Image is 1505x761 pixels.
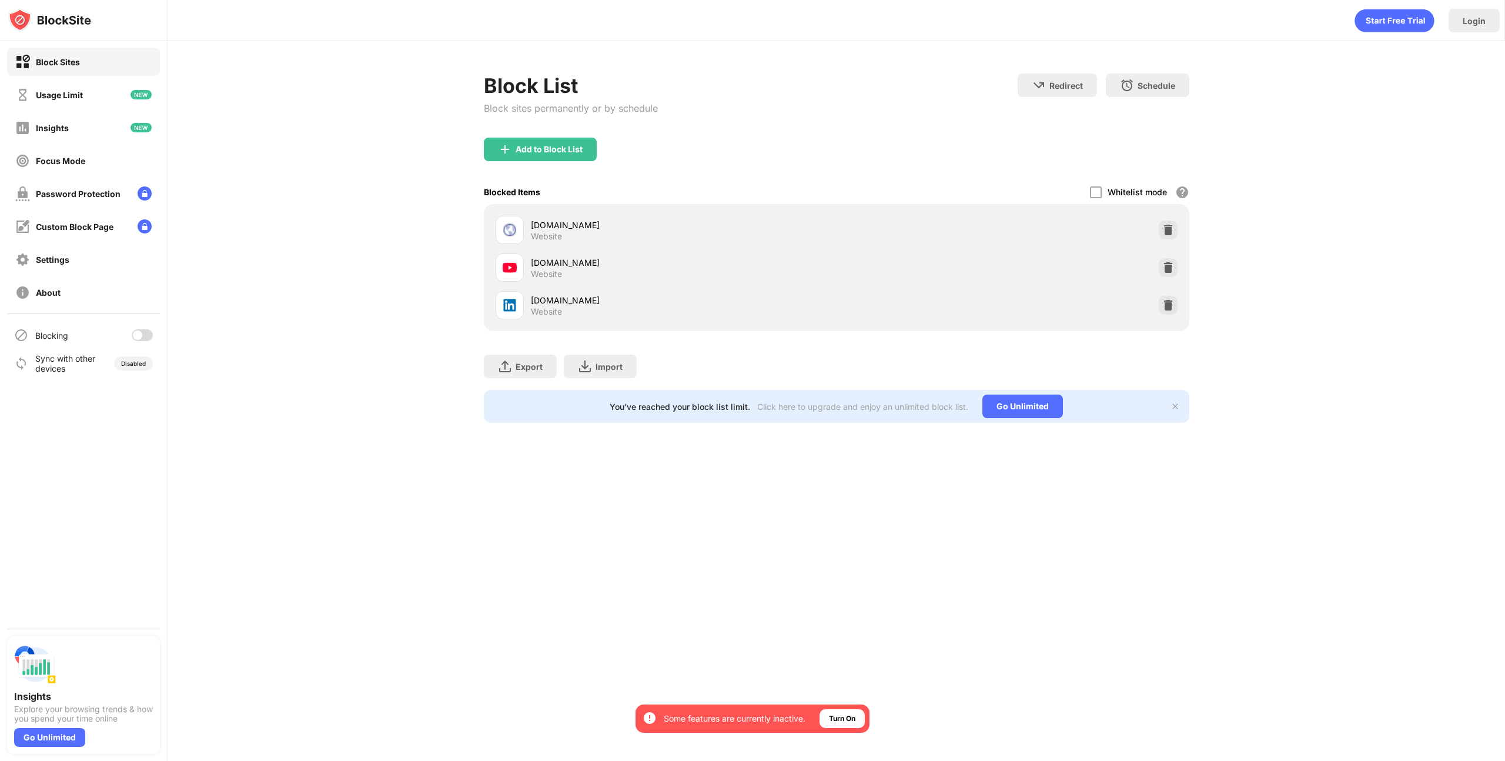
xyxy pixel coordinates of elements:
img: push-insights.svg [14,643,56,686]
img: block-on.svg [15,55,30,69]
div: Disabled [121,360,146,367]
div: Insights [36,123,69,133]
img: customize-block-page-off.svg [15,219,30,234]
img: new-icon.svg [131,90,152,99]
img: insights-off.svg [15,121,30,135]
div: Usage Limit [36,90,83,100]
div: You’ve reached your block list limit. [610,402,750,412]
div: Block List [484,74,658,98]
div: [DOMAIN_NAME] [531,256,837,269]
div: Import [596,362,623,372]
div: Settings [36,255,69,265]
div: Sync with other devices [35,353,96,373]
img: blocking-icon.svg [14,328,28,342]
img: sync-icon.svg [14,356,28,371]
img: time-usage-off.svg [15,88,30,102]
img: settings-off.svg [15,252,30,267]
img: lock-menu.svg [138,186,152,201]
img: error-circle-white.svg [643,711,657,725]
div: Add to Block List [516,145,583,154]
div: Explore your browsing trends & how you spend your time online [14,705,153,723]
div: Export [516,362,543,372]
div: Password Protection [36,189,121,199]
div: Login [1463,16,1486,26]
div: [DOMAIN_NAME] [531,219,837,231]
div: Blocked Items [484,187,540,197]
div: Turn On [829,713,855,725]
img: password-protection-off.svg [15,186,30,201]
div: Custom Block Page [36,222,113,232]
div: Schedule [1138,81,1175,91]
div: Redirect [1049,81,1083,91]
div: Website [531,269,562,279]
img: x-button.svg [1170,402,1180,411]
div: Insights [14,690,153,702]
img: favicons [503,298,517,312]
img: about-off.svg [15,285,30,300]
div: Click here to upgrade and enjoy an unlimited block list. [757,402,968,412]
div: Block sites permanently or by schedule [484,102,658,114]
div: Blocking [35,331,68,341]
img: lock-menu.svg [138,219,152,233]
div: Some features are currently inactive. [664,713,805,725]
img: logo-blocksite.svg [8,8,91,32]
div: Go Unlimited [982,395,1063,418]
div: animation [1354,9,1434,32]
img: favicons [503,261,517,275]
div: Website [531,231,562,242]
div: [DOMAIN_NAME] [531,294,837,306]
div: Block Sites [36,57,80,67]
div: Focus Mode [36,156,85,166]
img: focus-off.svg [15,153,30,168]
div: About [36,288,61,298]
div: Whitelist mode [1108,187,1167,197]
img: new-icon.svg [131,123,152,132]
img: favicons [503,223,517,237]
div: Go Unlimited [14,728,85,747]
div: Website [531,306,562,317]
